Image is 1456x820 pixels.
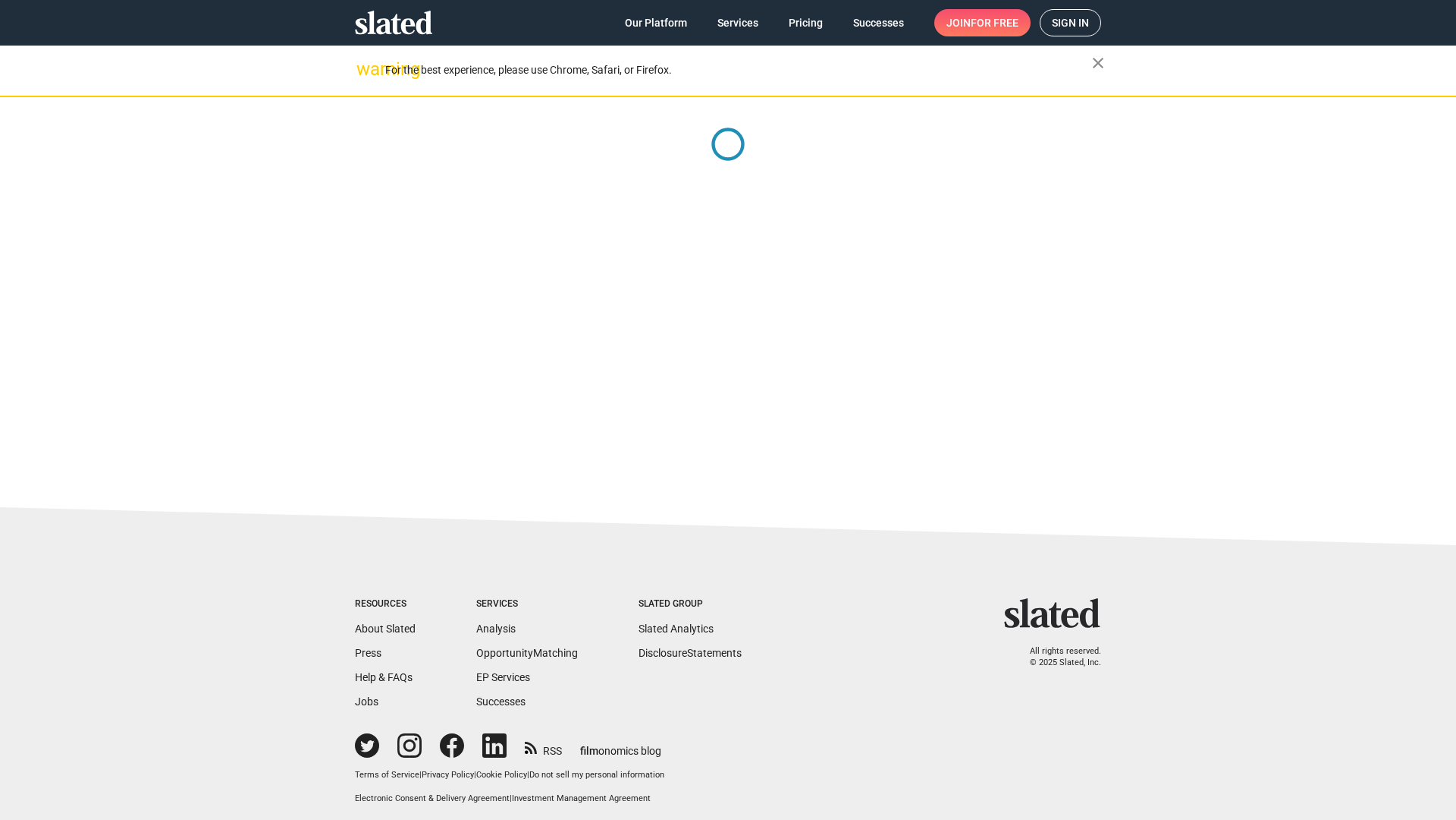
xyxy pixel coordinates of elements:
[639,647,742,659] a: DisclosureStatements
[355,598,416,610] div: Resources
[841,9,916,36] a: Successes
[474,770,476,780] span: |
[422,770,474,780] a: Privacy Policy
[476,671,530,683] a: EP Services
[355,793,510,803] a: Electronic Consent & Delivery Agreement
[476,647,578,659] a: OpportunityMatching
[355,623,416,635] a: About Slated
[1052,10,1089,36] span: Sign in
[476,623,516,635] a: Analysis
[510,793,512,803] span: |
[1040,9,1101,36] a: Sign in
[419,770,422,780] span: |
[717,9,758,36] span: Services
[777,9,835,36] a: Pricing
[525,735,562,758] a: RSS
[355,647,381,659] a: Press
[639,623,714,635] a: Slated Analytics
[625,9,687,36] span: Our Platform
[853,9,904,36] span: Successes
[1014,646,1101,668] p: All rights reserved. © 2025 Slated, Inc.
[705,9,770,36] a: Services
[971,9,1018,36] span: for free
[789,9,823,36] span: Pricing
[527,770,529,780] span: |
[356,60,375,78] mat-icon: warning
[476,598,578,610] div: Services
[613,9,699,36] a: Our Platform
[355,695,378,708] a: Jobs
[1089,54,1107,72] mat-icon: close
[476,695,526,708] a: Successes
[580,745,598,757] span: film
[355,671,413,683] a: Help & FAQs
[639,598,742,610] div: Slated Group
[529,770,664,781] button: Do not sell my personal information
[355,770,419,780] a: Terms of Service
[476,770,527,780] a: Cookie Policy
[946,9,1018,36] span: Join
[934,9,1031,36] a: Joinfor free
[385,60,1092,80] div: For the best experience, please use Chrome, Safari, or Firefox.
[580,732,661,758] a: filmonomics blog
[512,793,651,803] a: Investment Management Agreement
